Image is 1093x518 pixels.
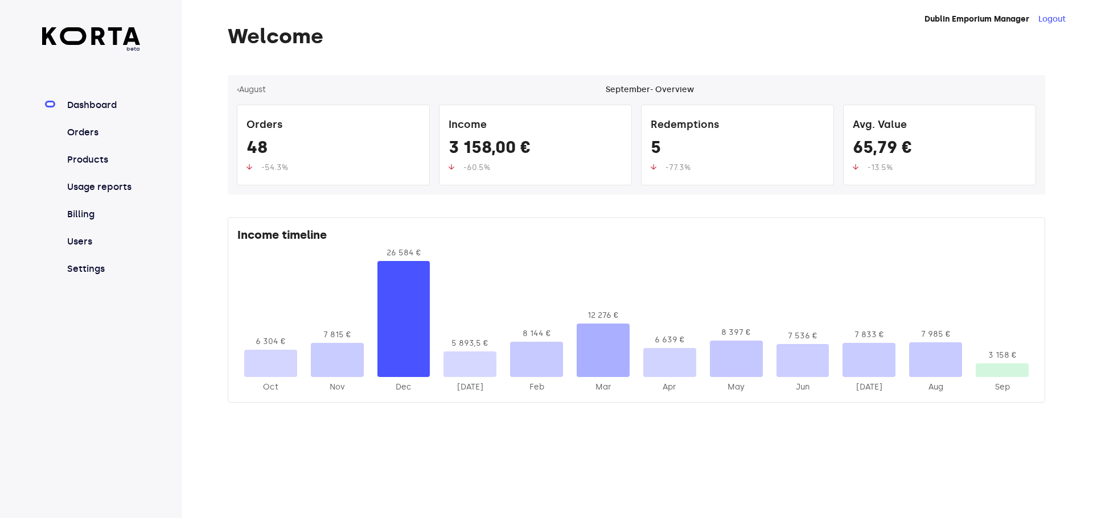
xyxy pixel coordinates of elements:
div: 2024-Dec [377,382,430,393]
div: Income timeline [237,227,1036,247]
a: Usage reports [65,180,141,194]
div: 7 536 € [776,330,829,342]
div: 2025-Jul [843,382,895,393]
img: Korta [42,27,141,45]
a: Billing [65,208,141,221]
div: 5 893,5 € [443,338,496,349]
div: 2025-Jun [776,382,829,393]
a: Orders [65,126,141,139]
div: Orders [246,114,420,137]
a: Products [65,153,141,167]
div: Income [449,114,622,137]
div: 6 639 € [643,334,696,346]
a: beta [42,27,141,53]
div: 2025-Mar [577,382,630,393]
span: -60.5% [463,163,490,172]
div: 12 276 € [577,310,630,321]
div: September - Overview [606,84,694,96]
div: 8 397 € [710,327,763,338]
div: 6 304 € [244,336,297,347]
div: 26 584 € [377,247,430,259]
button: Logout [1038,14,1066,25]
strong: Dublin Emporium Manager [924,14,1029,24]
a: Users [65,235,141,248]
img: up [853,164,858,170]
span: -13.5% [868,163,893,172]
div: 2025-Jan [443,382,496,393]
div: 65,79 € [853,137,1026,162]
span: -77.3% [665,163,691,172]
a: Settings [65,262,141,276]
div: 7 985 € [909,329,962,340]
div: 2024-Oct [244,382,297,393]
div: 2025-Aug [909,382,962,393]
div: 2024-Nov [311,382,364,393]
img: up [246,164,252,170]
div: 7 815 € [311,329,364,341]
a: Dashboard [65,98,141,112]
span: beta [42,45,141,53]
div: 3 158,00 € [449,137,622,162]
div: 2025-Feb [510,382,563,393]
div: 5 [651,137,824,162]
div: Avg. Value [853,114,1026,137]
span: -54.3% [261,163,288,172]
div: 2025-Sep [976,382,1029,393]
div: 2025-Apr [643,382,696,393]
div: 2025-May [710,382,763,393]
img: up [651,164,656,170]
img: up [449,164,454,170]
div: Redemptions [651,114,824,137]
div: 8 144 € [510,328,563,339]
h1: Welcome [228,25,1045,48]
div: 48 [246,137,420,162]
div: 7 833 € [843,329,895,341]
div: 3 158 € [976,350,1029,361]
button: ‹August [237,84,266,96]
